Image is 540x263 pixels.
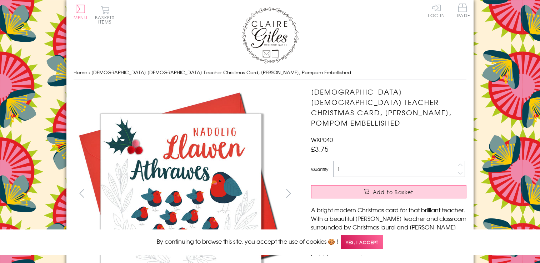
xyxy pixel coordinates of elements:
[74,14,87,21] span: Menu
[311,144,329,154] span: £3.75
[341,235,383,249] span: Yes, I accept
[428,4,445,17] a: Log In
[74,5,87,20] button: Menu
[311,135,333,144] span: WXP040
[74,185,90,201] button: prev
[95,6,115,24] button: Basket0 items
[455,4,470,17] span: Trade
[311,185,466,198] button: Add to Basket
[98,14,115,25] span: 0 items
[74,69,87,76] a: Home
[91,69,351,76] span: [DEMOGRAPHIC_DATA] [DEMOGRAPHIC_DATA] Teacher Christmas Card, [PERSON_NAME], Pompom Embellished
[311,206,466,257] p: A bright modern Christmas card for that brilliant teacher. With a beautiful [PERSON_NAME] teacher...
[373,188,414,196] span: Add to Basket
[89,69,90,76] span: ›
[455,4,470,19] a: Trade
[311,166,328,172] label: Quantity
[281,185,297,201] button: next
[241,7,299,64] img: Claire Giles Greetings Cards
[311,87,466,128] h1: [DEMOGRAPHIC_DATA] [DEMOGRAPHIC_DATA] Teacher Christmas Card, [PERSON_NAME], Pompom Embellished
[74,65,466,80] nav: breadcrumbs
